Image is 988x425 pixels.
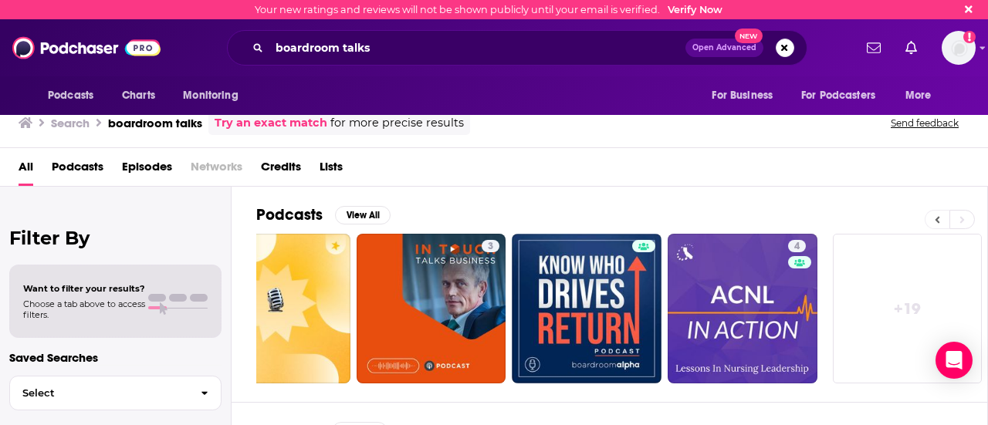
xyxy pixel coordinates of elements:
img: User Profile [942,31,976,65]
span: New [735,29,763,43]
button: open menu [701,81,792,110]
button: open menu [172,81,258,110]
span: 3 [488,239,493,255]
h2: Filter By [9,227,222,249]
span: For Podcasters [801,85,875,106]
a: Credits [261,154,301,186]
a: PodcastsView All [256,205,391,224]
p: Saved Searches [9,350,222,365]
span: Select [10,388,188,398]
a: Verify Now [668,4,722,15]
h3: boardroom talks [108,116,202,130]
span: Open Advanced [692,44,756,52]
span: Choose a tab above to access filters. [23,299,145,320]
svg: Email not verified [963,31,976,43]
span: Monitoring [183,85,238,106]
a: 4 [668,234,817,383]
span: Podcasts [48,85,93,106]
button: Select [9,376,222,410]
div: Search podcasts, credits, & more... [227,30,807,66]
span: Networks [191,154,242,186]
a: 4 [788,240,806,252]
div: Your new ratings and reviews will not be shown publicly until your email is verified. [255,4,722,15]
input: Search podcasts, credits, & more... [269,35,685,60]
a: +19 [833,234,983,383]
a: Lists [320,154,343,186]
a: Show notifications dropdown [861,35,887,61]
div: Open Intercom Messenger [936,342,973,379]
a: 3 [357,234,506,383]
a: Try an exact match [215,114,327,132]
a: All [19,154,33,186]
a: Show notifications dropdown [899,35,923,61]
button: open menu [895,81,951,110]
span: Logged in as ahusic2015 [942,31,976,65]
a: Episodes [122,154,172,186]
span: Want to filter your results? [23,283,145,294]
a: Charts [112,81,164,110]
span: More [905,85,932,106]
span: For Business [712,85,773,106]
button: Send feedback [886,116,963,130]
span: for more precise results [330,114,464,132]
button: View All [335,206,391,224]
span: 4 [794,239,800,255]
button: open menu [791,81,898,110]
h2: Podcasts [256,205,323,224]
h3: Search [51,116,90,130]
button: open menu [37,81,113,110]
img: Podchaser - Follow, Share and Rate Podcasts [12,33,161,62]
a: Podcasts [52,154,103,186]
button: Show profile menu [942,31,976,65]
span: Charts [122,85,155,106]
a: 3 [482,240,499,252]
button: Open AdvancedNew [685,39,763,57]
